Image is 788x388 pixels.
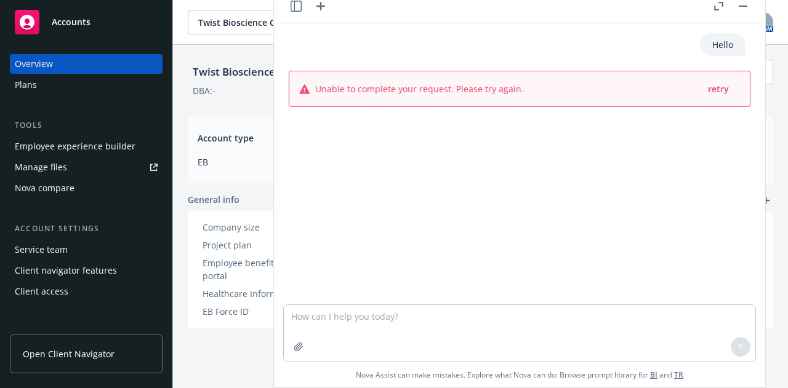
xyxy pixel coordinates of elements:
[10,240,163,259] a: Service team
[198,16,305,29] span: Twist Bioscience Corporation
[707,81,730,97] button: retry
[650,370,657,380] a: BI
[674,370,683,380] a: TR
[203,287,304,300] div: Healthcare Informatics
[15,137,135,156] div: Employee experience builder
[712,38,733,51] p: Hello
[15,240,68,259] div: Service team
[10,157,163,177] a: Manage files
[10,137,163,156] a: Employee experience builder
[10,282,163,301] a: Client access
[15,261,117,280] div: Client navigator features
[203,256,304,282] div: Employee benefits portal
[315,82,524,95] span: Unable to complete your request. Please try again.
[708,83,729,95] span: retry
[10,223,163,235] div: Account settings
[10,54,163,74] a: Overview
[15,157,67,177] div: Manage files
[52,17,90,27] span: Accounts
[15,75,37,95] div: Plans
[10,5,163,39] a: Accounts
[198,156,465,168] span: EB
[15,282,68,301] div: Client access
[10,119,163,132] div: Tools
[758,193,773,208] a: add
[188,10,342,34] button: Twist Bioscience Corporation
[279,362,760,387] span: Nova Assist can make mistakes. Explore what Nova can do: Browse prompt library for and
[193,84,215,97] div: DBA: -
[188,193,239,206] span: General info
[15,178,74,198] div: Nova compare
[23,347,115,360] span: Open Client Navigator
[15,54,53,74] div: Overview
[10,178,163,198] a: Nova compare
[203,305,304,318] div: EB Force ID
[203,239,304,251] div: Project plan
[198,132,465,145] span: Account type
[188,64,344,80] div: Twist Bioscience Corporation
[10,261,163,280] a: Client navigator features
[10,75,163,95] a: Plans
[203,221,304,234] div: Company size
